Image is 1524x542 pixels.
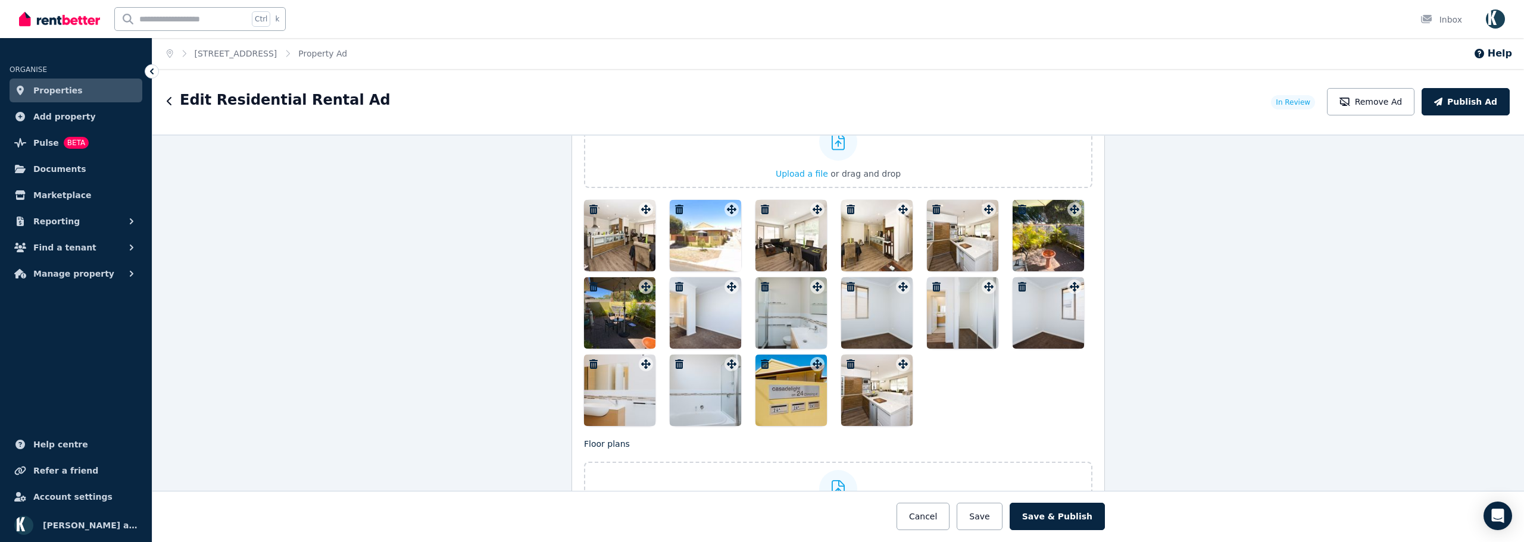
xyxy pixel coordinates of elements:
button: Publish Ad [1422,88,1510,115]
button: Remove Ad [1327,88,1414,115]
a: Refer a friend [10,459,142,483]
span: Documents [33,162,86,176]
a: Marketplace [10,183,142,207]
span: BETA [64,137,89,149]
span: or drag and drop [830,169,901,178]
div: Inbox [1420,14,1462,26]
span: Upload a file [776,169,828,178]
span: Help centre [33,437,88,452]
span: Find a tenant [33,240,96,255]
a: Add property [10,105,142,129]
img: Omid Ferdowsian as trustee for The Ferdowsian Trust [14,516,33,535]
a: [STREET_ADDRESS] [195,49,277,58]
span: [PERSON_NAME] as trustee for The Ferdowsian Trust [43,518,138,532]
span: Manage property [33,267,114,281]
span: Pulse [33,136,59,150]
span: In Review [1276,98,1310,107]
div: Open Intercom Messenger [1484,502,1512,530]
a: Properties [10,79,142,102]
nav: Breadcrumb [152,38,361,69]
span: Ctrl [252,11,270,27]
button: Save [957,503,1002,530]
span: Add property [33,109,96,124]
span: Reporting [33,214,80,228]
button: Save & Publish [1010,503,1105,530]
a: PulseBETA [10,131,142,155]
img: Omid Ferdowsian as trustee for The Ferdowsian Trust [1486,10,1505,29]
a: Documents [10,157,142,181]
span: Properties [33,83,83,98]
button: Manage property [10,262,142,286]
span: Refer a friend [33,463,98,478]
a: Property Ad [298,49,347,58]
button: Cancel [897,503,950,530]
p: Floor plans [584,438,1092,450]
span: Account settings [33,490,113,504]
h1: Edit Residential Rental Ad [180,90,391,109]
button: Reporting [10,209,142,233]
button: Upload a file or drag and drop [776,168,901,180]
img: RentBetter [19,10,100,28]
a: Help centre [10,433,142,456]
a: Account settings [10,485,142,509]
button: Help [1473,46,1512,61]
span: ORGANISE [10,65,47,74]
span: Marketplace [33,188,91,202]
span: k [275,14,279,24]
button: Find a tenant [10,236,142,259]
